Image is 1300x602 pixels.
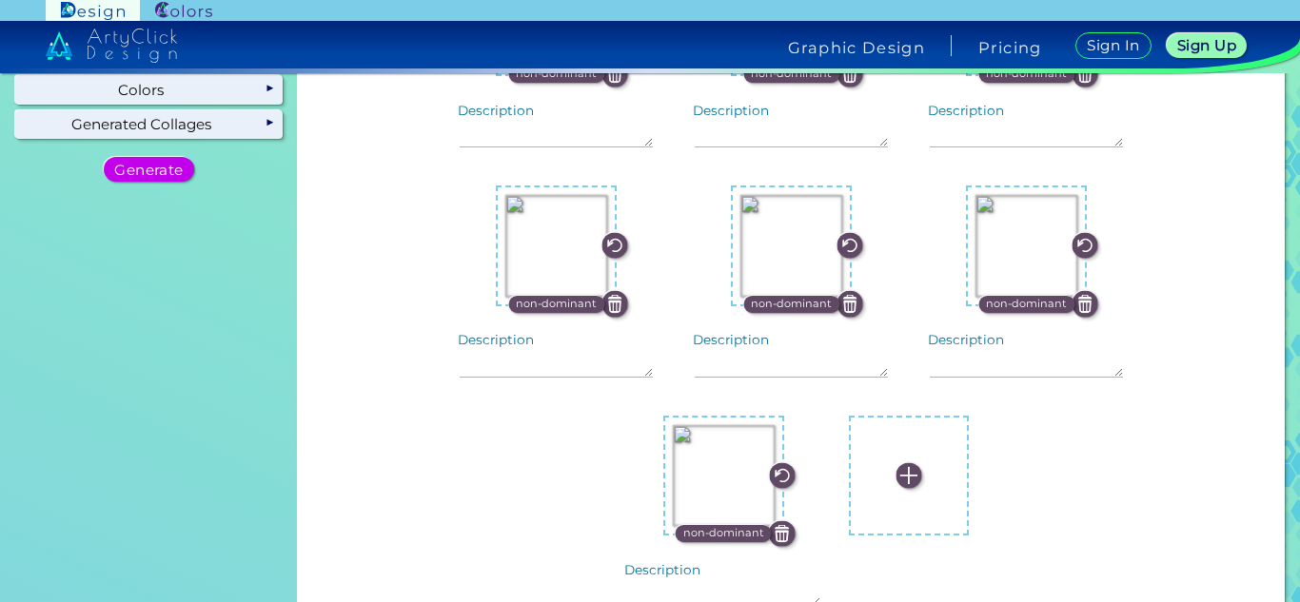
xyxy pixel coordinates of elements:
[740,195,842,297] img: 2ef7fdbd-7898-4f33-97bd-d8ef4c92373a
[975,195,1077,297] img: eac040f9-d36b-4e0b-9d85-43151bcc7f9a
[15,110,283,139] div: Generated Collages
[693,105,769,118] label: Description
[118,163,180,176] h5: Generate
[155,2,212,20] img: ArtyClick Colors logo
[1079,33,1148,58] a: Sign In
[1180,39,1233,52] h5: Sign Up
[928,334,1004,347] label: Description
[458,334,534,347] label: Description
[505,195,607,297] img: 0f3d8532-16e3-4df5-976c-eb8fdc639801
[751,296,832,313] p: non-dominant
[788,40,925,55] h4: Graphic Design
[15,75,283,104] div: Colors
[1090,39,1137,52] h5: Sign In
[516,66,597,83] p: non-dominant
[624,564,700,577] label: Description
[986,66,1067,83] p: non-dominant
[683,525,764,542] p: non-dominant
[751,66,832,83] p: non-dominant
[458,105,534,118] label: Description
[978,40,1042,55] a: Pricing
[516,296,597,313] p: non-dominant
[928,105,1004,118] label: Description
[1171,34,1243,57] a: Sign Up
[46,29,177,63] img: artyclick_design_logo_white_combined_path.svg
[693,334,769,347] label: Description
[673,425,775,527] img: 1119b005-acea-43b8-9b0e-ff04f7c05390
[896,462,921,488] img: icon_plus_white.svg
[986,296,1067,313] p: non-dominant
